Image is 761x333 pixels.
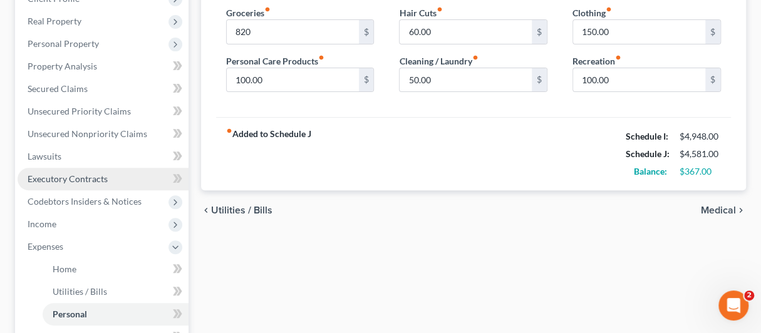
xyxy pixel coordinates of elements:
iframe: Intercom live chat [718,290,748,320]
div: $ [359,68,374,92]
a: Unsecured Nonpriority Claims [18,123,189,145]
input: -- [227,68,359,92]
label: Recreation [572,54,621,68]
span: Secured Claims [28,83,88,94]
div: $ [705,68,720,92]
input: -- [573,68,705,92]
a: Secured Claims [18,78,189,100]
label: Personal Care Products [226,54,324,68]
span: Personal [53,309,87,319]
label: Cleaning / Laundry [399,54,478,68]
span: Real Property [28,16,81,26]
strong: Schedule J: [626,148,670,159]
span: Utilities / Bills [211,205,272,215]
i: chevron_left [201,205,211,215]
i: chevron_right [736,205,746,215]
i: fiber_manual_record [226,128,232,134]
span: Utilities / Bills [53,286,107,297]
span: Unsecured Priority Claims [28,106,131,116]
span: Unsecured Nonpriority Claims [28,128,147,139]
span: Expenses [28,241,63,252]
i: fiber_manual_record [615,54,621,61]
div: $ [359,20,374,44]
div: $ [532,68,547,92]
label: Clothing [572,6,612,19]
strong: Balance: [634,166,667,177]
span: Property Analysis [28,61,97,71]
input: -- [400,68,532,92]
a: Property Analysis [18,55,189,78]
input: -- [400,20,532,44]
strong: Schedule I: [626,131,668,141]
a: Personal [43,303,189,325]
label: Groceries [226,6,271,19]
i: fiber_manual_record [472,54,478,61]
input: -- [227,20,359,44]
span: Income [28,218,56,229]
div: $ [532,20,547,44]
a: Home [43,258,189,280]
span: Codebtors Insiders & Notices [28,196,142,207]
div: $ [705,20,720,44]
i: fiber_manual_record [436,6,442,13]
a: Unsecured Priority Claims [18,100,189,123]
input: -- [573,20,705,44]
a: Executory Contracts [18,168,189,190]
span: Home [53,264,76,274]
span: Personal Property [28,38,99,49]
strong: Added to Schedule J [226,128,311,180]
div: $4,948.00 [680,130,721,143]
span: Executory Contracts [28,173,108,184]
span: Lawsuits [28,151,61,161]
div: $367.00 [680,165,721,178]
span: Medical [701,205,736,215]
button: chevron_left Utilities / Bills [201,205,272,215]
button: Medical chevron_right [701,205,746,215]
a: Utilities / Bills [43,280,189,303]
div: $4,581.00 [680,148,721,160]
i: fiber_manual_record [264,6,271,13]
i: fiber_manual_record [318,54,324,61]
i: fiber_manual_record [606,6,612,13]
span: 2 [744,290,754,300]
a: Lawsuits [18,145,189,168]
label: Hair Cuts [399,6,442,19]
